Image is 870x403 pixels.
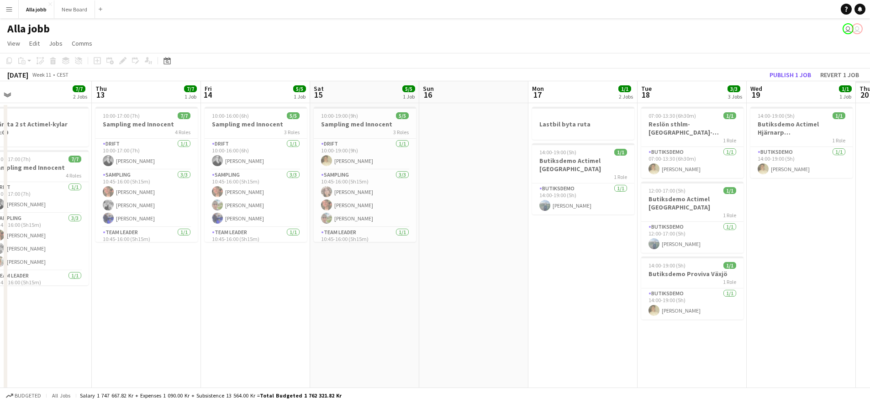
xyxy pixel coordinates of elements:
[7,22,50,36] h1: Alla jobb
[260,392,342,399] span: Total Budgeted 1 762 321.82 kr
[5,391,42,401] button: Budgeted
[7,39,20,47] span: View
[19,0,54,18] button: Alla jobb
[817,69,863,81] button: Revert 1 job
[57,71,69,78] div: CEST
[4,37,24,49] a: View
[72,39,92,47] span: Comms
[49,39,63,47] span: Jobs
[7,70,28,79] div: [DATE]
[26,37,43,49] a: Edit
[29,39,40,47] span: Edit
[843,23,854,34] app-user-avatar: August Löfgren
[45,37,66,49] a: Jobs
[80,392,342,399] div: Salary 1 747 667.82 kr + Expenses 1 090.00 kr + Subsistence 13 564.00 kr =
[68,37,96,49] a: Comms
[15,393,41,399] span: Budgeted
[766,69,815,81] button: Publish 1 job
[50,392,72,399] span: All jobs
[852,23,863,34] app-user-avatar: Stina Dahl
[54,0,95,18] button: New Board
